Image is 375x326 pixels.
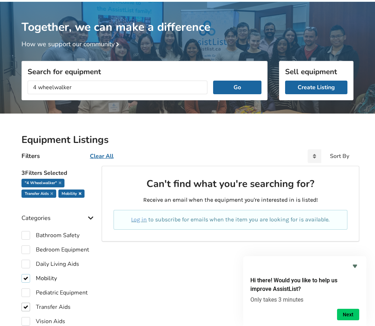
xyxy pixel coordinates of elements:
[351,262,359,270] button: Hide survey
[21,2,354,34] h1: Together, we can make a difference
[21,260,79,268] label: Daily Living Aids
[330,153,349,159] div: Sort By
[21,317,65,326] label: Vision Aids
[114,178,347,190] h2: Can't find what you're searching for?
[21,40,122,48] a: How we support our community
[250,262,359,320] div: Hi there! Would you like to help us improve AssistList?
[21,152,40,160] h4: Filters
[21,231,80,240] label: Bathroom Safety
[250,276,359,293] h2: Hi there! Would you like to help us improve AssistList?
[28,81,207,94] input: I am looking for...
[21,245,89,254] label: Bedroom Equipment
[122,216,339,224] p: to subscribe for emails when the item you are looking for is available.
[114,196,347,204] p: Receive an email when the equipment you're interested in is listed!
[90,152,114,160] u: Clear All
[21,274,57,283] label: Mobility
[21,288,88,297] label: Pediatric Equipment
[28,67,261,76] h3: Search for equipment
[337,309,359,320] button: Next question
[285,67,347,76] h3: Sell equipment
[21,190,56,198] div: Transfer Aids
[213,81,261,94] button: Go
[131,216,147,223] a: Log in
[21,200,96,225] div: Categories
[250,296,359,303] p: Only takes 3 minutes
[21,303,71,311] label: Transfer Aids
[21,179,64,187] div: "4 wheelwalker"
[58,190,85,198] div: Mobility
[285,81,347,94] a: Create Listing
[21,166,96,179] h5: 3 Filters Selected
[21,134,354,146] h2: Equipment Listings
